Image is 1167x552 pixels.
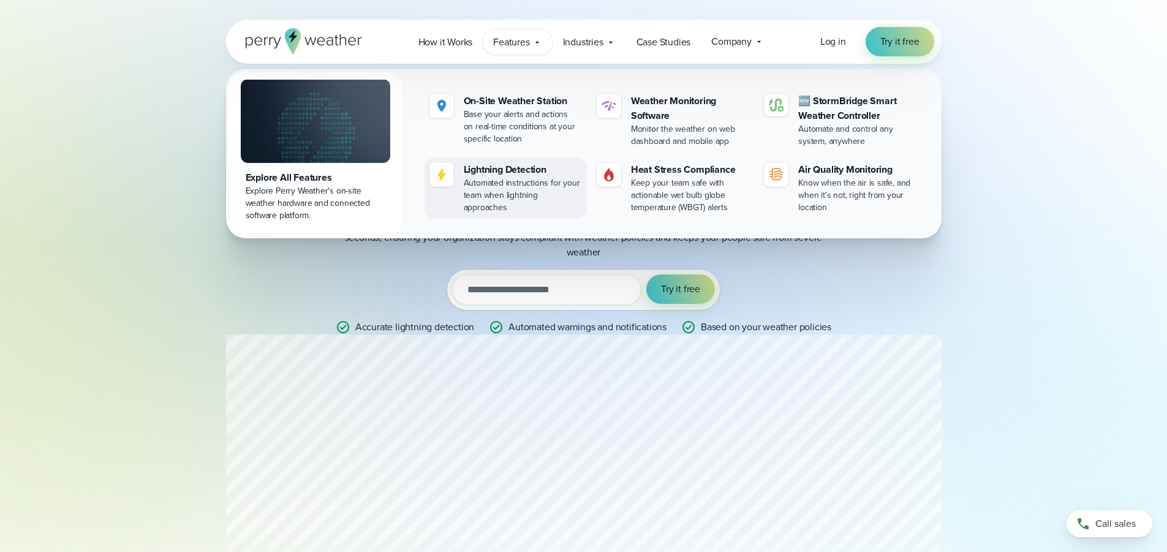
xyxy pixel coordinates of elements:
[646,274,715,304] button: Try it free
[425,89,587,150] a: perry weather location On-Site Weather Station Base your alerts and actions on real-time conditio...
[464,177,582,214] div: Automated instructions for your team when lightning approaches
[866,27,934,56] a: Try it free
[408,29,483,55] a: How it Works
[602,167,616,182] img: perry weather heat
[434,167,449,182] img: lightning-icon.svg
[880,34,920,49] span: Try it free
[759,157,921,219] a: Air Quality Monitoring Know when the air is safe, and when it's not, right from your location
[563,35,603,50] span: Industries
[246,170,385,185] div: Explore All Features
[769,167,784,182] img: aqi-icon.svg
[631,162,749,177] div: Heat Stress Compliance
[820,34,846,48] span: Log in
[1095,516,1136,531] span: Call sales
[631,177,749,214] div: Keep your team safe with actionable wet bulb globe temperature (WBGT) alerts
[592,89,754,153] a: Weather Monitoring Software Monitor the weather on web dashboard and mobile app
[631,94,749,123] div: Weather Monitoring Software
[464,162,582,177] div: Lightning Detection
[711,34,752,49] span: Company
[631,123,749,148] div: Monitor the weather on web dashboard and mobile app
[434,99,449,113] img: perry weather location
[769,99,784,112] img: stormbridge-icon-V6.svg
[508,320,667,335] p: Automated warnings and notifications
[418,35,473,50] span: How it Works
[661,282,700,297] span: Try it free
[425,157,587,219] a: Lightning Detection Automated instructions for your team when lightning approaches
[626,29,701,55] a: Case Studies
[246,185,385,222] div: Explore Perry Weather's on-site weather hardware and connected software platform.
[798,123,916,148] div: Automate and control any system, anywhere
[493,35,529,50] span: Features
[701,320,831,335] p: Based on your weather policies
[464,108,582,145] div: Base your alerts and actions on real-time conditions at your specific location
[798,94,916,123] div: 🆕 StormBridge Smart Weather Controller
[798,177,916,214] div: Know when the air is safe, and when it's not, right from your location
[798,162,916,177] div: Air Quality Monitoring
[1067,510,1152,537] a: Call sales
[355,320,474,335] p: Accurate lightning detection
[759,89,921,153] a: 🆕 StormBridge Smart Weather Controller Automate and control any system, anywhere
[602,99,616,113] img: software-icon.svg
[464,94,582,108] div: On-Site Weather Station
[636,35,691,50] span: Case Studies
[820,34,846,49] a: Log in
[592,157,754,219] a: perry weather heat Heat Stress Compliance Keep your team safe with actionable wet bulb globe temp...
[228,72,402,236] a: Explore All Features Explore Perry Weather's on-site weather hardware and connected software plat...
